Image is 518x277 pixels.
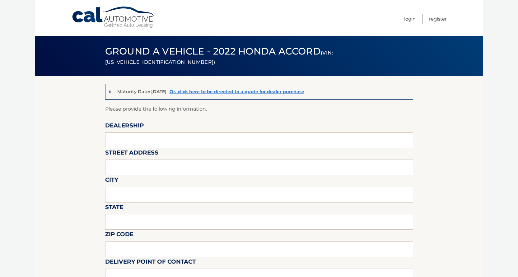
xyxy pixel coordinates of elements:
[105,50,333,65] small: (VIN: [US_VEHICLE_IDENTIFICATION_NUMBER])
[105,175,118,187] label: City
[105,148,158,160] label: Street Address
[105,121,144,132] label: Dealership
[117,89,166,94] p: Maturity Date: [DATE]
[404,14,416,24] a: Login
[105,203,123,214] label: State
[105,45,333,66] span: Ground a Vehicle - 2022 Honda Accord
[105,230,133,241] label: Zip Code
[170,89,304,94] a: Or, click here to be directed to a quote for dealer purchase
[105,105,413,113] p: Please provide the following information.
[72,6,156,28] a: Cal Automotive
[105,257,196,269] label: Delivery Point of Contact
[429,14,447,24] a: Register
